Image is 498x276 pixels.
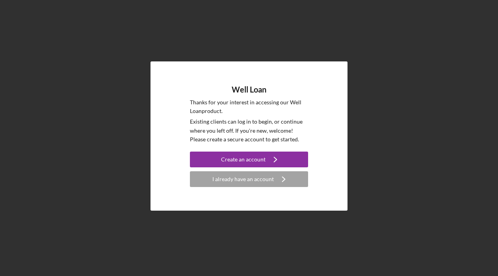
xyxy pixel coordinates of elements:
[190,171,308,187] button: I already have an account
[221,152,266,167] div: Create an account
[190,152,308,167] button: Create an account
[232,85,266,94] h4: Well Loan
[190,98,308,116] p: Thanks for your interest in accessing our Well Loan product.
[212,171,274,187] div: I already have an account
[190,117,308,144] p: Existing clients can log in to begin, or continue where you left off. If you're new, welcome! Ple...
[190,152,308,169] a: Create an account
